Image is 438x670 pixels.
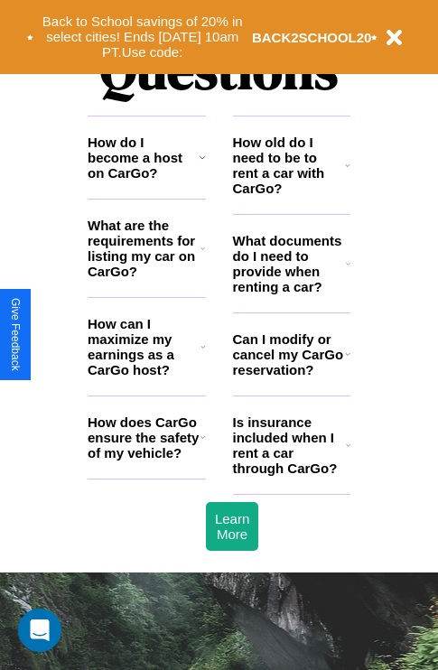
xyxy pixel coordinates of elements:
h3: What documents do I need to provide when renting a car? [233,233,347,294]
h3: How can I maximize my earnings as a CarGo host? [88,316,200,377]
h3: What are the requirements for listing my car on CarGo? [88,218,200,279]
h3: How old do I need to be to rent a car with CarGo? [233,135,346,196]
h3: Can I modify or cancel my CarGo reservation? [233,331,345,377]
button: Learn More [206,502,258,551]
h3: How does CarGo ensure the safety of my vehicle? [88,414,200,461]
h3: Is insurance included when I rent a car through CarGo? [233,414,346,476]
b: BACK2SCHOOL20 [252,30,372,45]
button: Back to School savings of 20% in select cities! Ends [DATE] 10am PT.Use code: [33,9,252,65]
div: Open Intercom Messenger [18,609,61,652]
div: Give Feedback [9,298,22,371]
h3: How do I become a host on CarGo? [88,135,199,181]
